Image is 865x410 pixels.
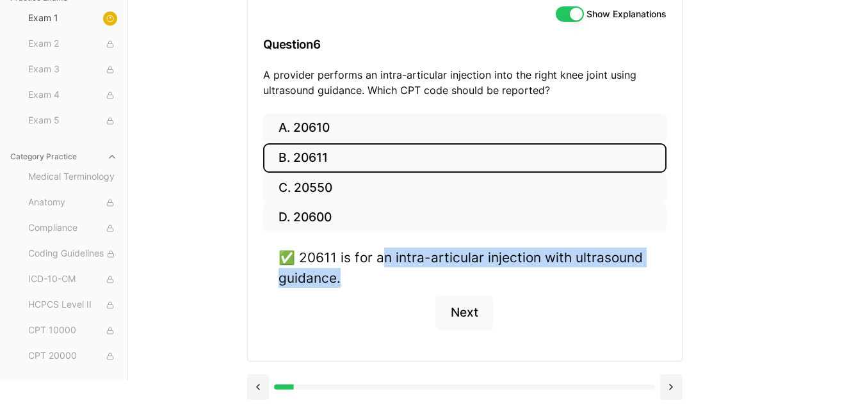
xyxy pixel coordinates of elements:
[28,37,117,51] span: Exam 2
[263,173,667,203] button: C. 20550
[23,295,122,315] button: HCPCS Level II
[23,59,122,80] button: Exam 3
[263,26,667,63] h3: Question 6
[28,221,117,235] span: Compliance
[23,346,122,367] button: CPT 20000
[28,298,117,312] span: HCPCS Level II
[28,88,117,102] span: Exam 4
[23,34,122,54] button: Exam 2
[586,10,667,19] label: Show Explanations
[23,218,122,239] button: Compliance
[28,63,117,77] span: Exam 3
[28,247,117,261] span: Coding Guidelines
[23,269,122,290] button: ICD-10-CM
[23,8,122,29] button: Exam 1
[28,272,117,287] span: ICD-10-CM
[263,203,667,233] button: D. 20600
[263,143,667,173] button: B. 20611
[23,244,122,264] button: Coding Guidelines
[23,85,122,106] button: Exam 4
[23,320,122,341] button: CPT 10000
[23,193,122,213] button: Anatomy
[279,248,651,287] div: ✅ 20611 is for an intra-articular injection with ultrasound guidance.
[28,170,117,184] span: Medical Terminology
[5,146,122,167] button: Category Practice
[28,349,117,363] span: CPT 20000
[263,113,667,143] button: A. 20610
[263,67,667,98] p: A provider performs an intra-articular injection into the right knee joint using ultrasound guida...
[28,12,117,26] span: Exam 1
[23,111,122,131] button: Exam 5
[23,167,122,187] button: Medical Terminology
[435,296,494,330] button: Next
[28,196,117,210] span: Anatomy
[28,324,117,338] span: CPT 10000
[28,114,117,128] span: Exam 5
